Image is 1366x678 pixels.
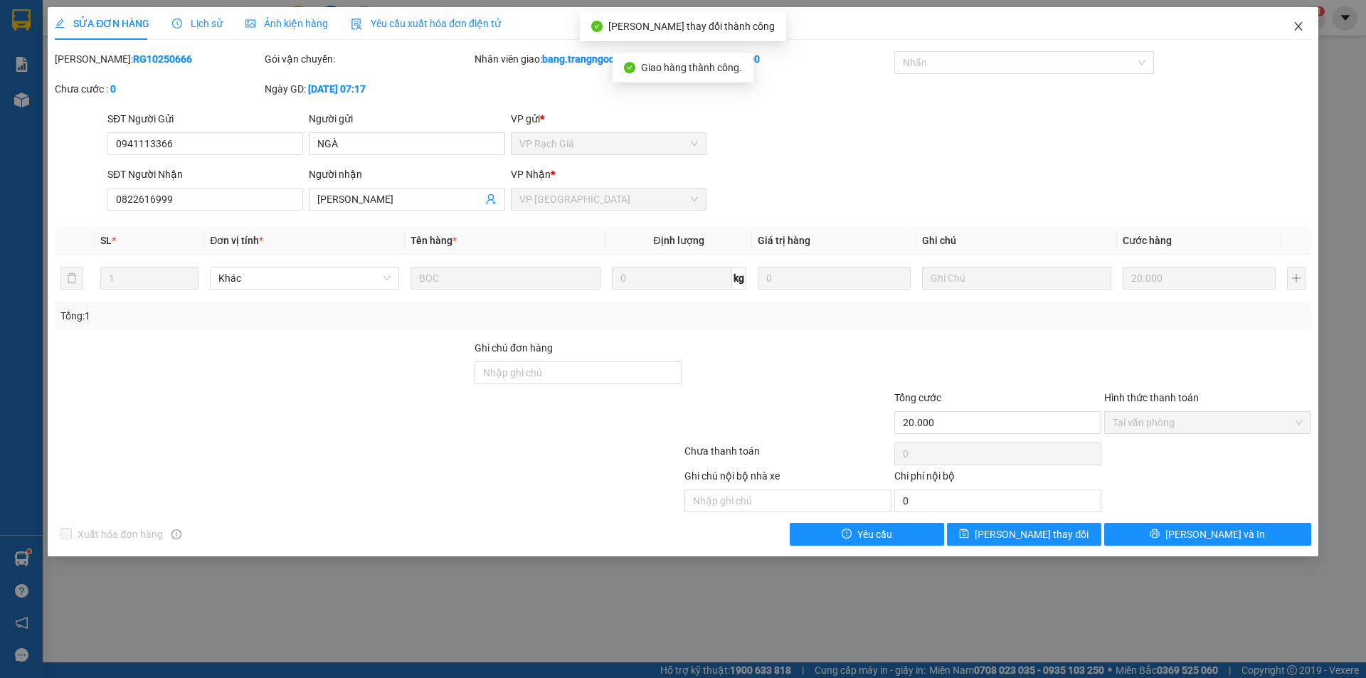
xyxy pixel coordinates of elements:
div: [PERSON_NAME]: [55,51,262,67]
span: clock-circle [172,18,182,28]
b: [DATE] 07:17 [308,83,366,95]
span: check-circle [624,62,635,73]
input: Ghi chú đơn hàng [475,361,682,384]
span: kg [732,267,746,290]
input: VD: Bàn, Ghế [411,267,600,290]
div: Chưa cước : [55,81,262,97]
strong: 260A, [PERSON_NAME] [135,65,236,97]
span: Khác [218,268,391,289]
span: exclamation-circle [842,529,852,540]
button: plus [1287,267,1306,290]
span: Đơn vị tính [210,235,263,246]
span: SỬA ĐƠN HÀNG [55,18,149,29]
span: VP [GEOGRAPHIC_DATA] [6,32,133,63]
span: Xuất hóa đơn hàng [72,526,169,542]
span: [PERSON_NAME] và In [1165,526,1265,542]
strong: NHÀ XE [PERSON_NAME] [23,6,220,26]
div: Chưa thanh toán [683,443,893,468]
span: check-circle [591,21,603,32]
span: close [1293,21,1304,32]
span: printer [1150,529,1160,540]
span: VP Rạch Giá [135,48,209,63]
span: Địa chỉ: [135,65,236,97]
span: Tại văn phòng [1113,412,1303,433]
span: Yêu cầu [857,526,892,542]
span: Định lượng [654,235,704,246]
span: [PERSON_NAME] thay đổi [975,526,1089,542]
div: VP gửi [511,111,706,127]
button: save[PERSON_NAME] thay đổi [947,523,1101,546]
span: Giao hàng thành công. [641,62,742,73]
input: 0 [758,267,911,290]
div: Tổng: 1 [60,308,527,324]
label: Ghi chú đơn hàng [475,342,553,354]
span: edit [55,18,65,28]
div: Người nhận [309,166,504,182]
span: SL [100,235,112,246]
div: Người gửi [309,111,504,127]
span: Điện thoại: [135,99,228,130]
th: Ghi chú [916,227,1117,255]
span: [PERSON_NAME] thay đổi thành công [608,21,775,32]
b: 0 [110,83,116,95]
span: picture [245,18,255,28]
input: 0 [1123,267,1276,290]
input: Nhập ghi chú [684,489,891,512]
span: Địa chỉ: [6,65,124,112]
span: Giá trị hàng [758,235,810,246]
button: exclamation-circleYêu cầu [790,523,944,546]
span: Cước hàng [1123,235,1172,246]
span: Yêu cầu xuất hóa đơn điện tử [351,18,501,29]
button: Close [1278,7,1318,47]
b: RG10250666 [133,53,192,65]
span: user-add [485,194,497,205]
img: icon [351,18,362,30]
div: Nhân viên giao: [475,51,682,67]
div: Ngày GD: [265,81,472,97]
span: VP Hà Tiên [519,189,698,210]
span: Ảnh kiện hàng [245,18,328,29]
div: SĐT Người Nhận [107,166,303,182]
span: info-circle [171,529,181,539]
span: VP Rạch Giá [519,133,698,154]
span: Tổng cước [894,392,941,403]
div: Gói vận chuyển: [265,51,472,67]
div: Ghi chú nội bộ nhà xe [684,468,891,489]
b: bang.trangngocphat [542,53,635,65]
span: Lịch sử [172,18,223,29]
label: Hình thức thanh toán [1104,392,1199,403]
div: Cước rồi : [684,51,891,67]
span: Tên hàng [411,235,457,246]
input: Ghi Chú [922,267,1111,290]
span: VP Nhận [511,169,551,180]
strong: [STREET_ADDRESS] Châu [6,81,124,112]
div: SĐT Người Gửi [107,111,303,127]
button: printer[PERSON_NAME] và In [1104,523,1311,546]
div: Chi phí nội bộ [894,468,1101,489]
button: delete [60,267,83,290]
span: save [959,529,969,540]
